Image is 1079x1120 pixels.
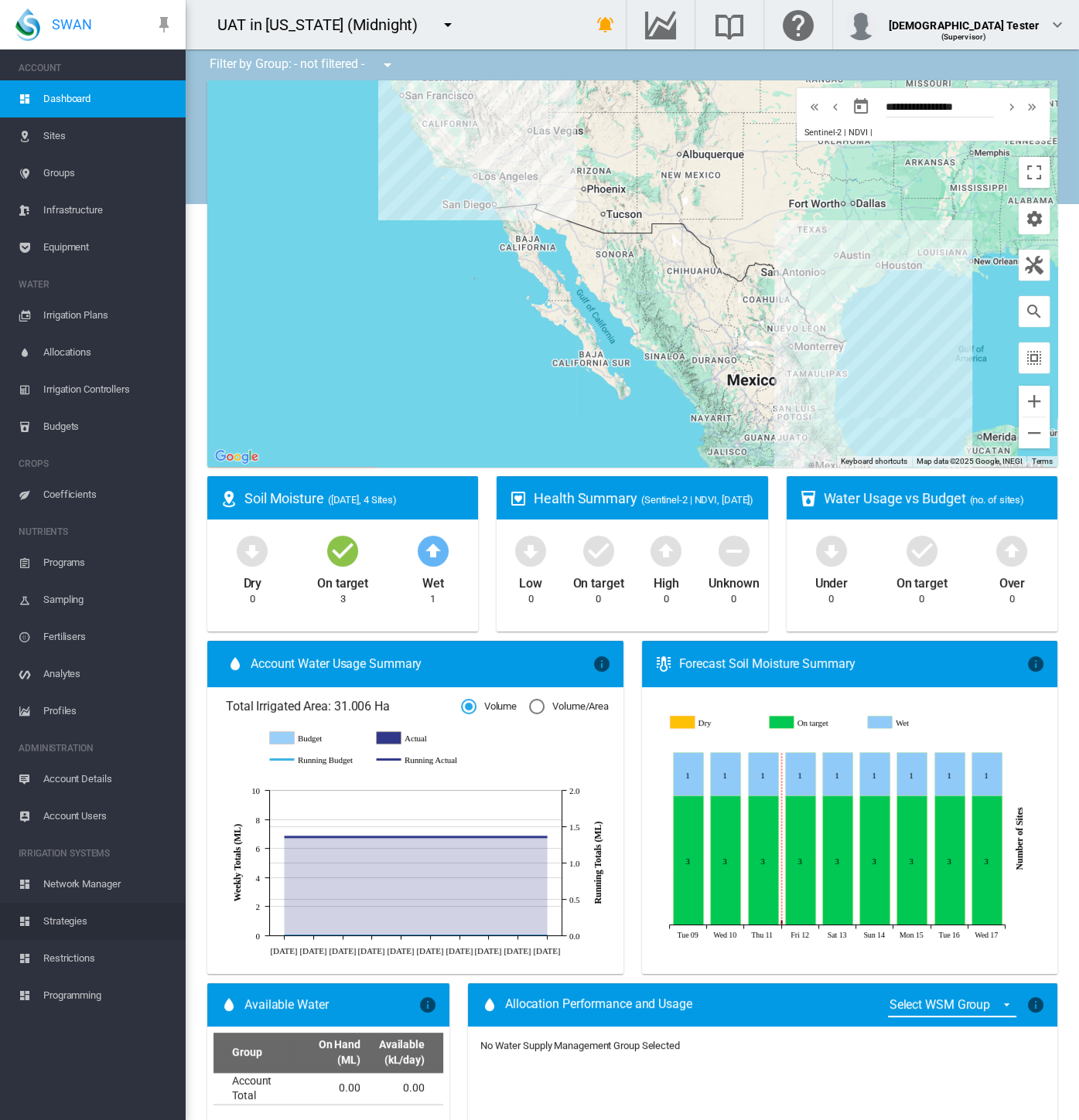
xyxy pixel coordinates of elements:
button: icon-chevron-double-right [1022,97,1042,116]
td: Account Total [213,1074,290,1105]
div: Dry [244,569,262,592]
img: SWAN-Landscape-Logo-Colour-drop.png [15,9,40,41]
span: Profiles [43,693,173,730]
button: icon-chevron-right [1002,97,1022,116]
tspan: [DATE] [504,945,531,955]
span: | [869,128,872,138]
span: CROPS [19,451,173,476]
span: ([DATE], 4 Sites) [328,494,397,506]
tspan: Fri 12 [791,931,810,939]
span: Allocations [43,334,173,371]
div: Forecast Soil Moisture Summary [679,655,1027,672]
div: Over [999,569,1026,592]
md-icon: icon-information [1026,996,1045,1014]
md-icon: Search the knowledge base [711,15,748,34]
th: Group [213,1033,290,1073]
tspan: Thu 11 [752,931,773,939]
tspan: [DATE] [474,945,501,955]
g: Wet Sep 14, 2025 1 [860,753,890,796]
md-icon: Go to the Data Hub [642,15,679,34]
md-icon: icon-pin [155,15,173,34]
span: Irrigation Plans [43,297,173,334]
tspan: 0.0 [569,931,580,941]
span: Account Water Usage Summary [251,655,592,672]
div: 0 [731,592,736,606]
img: Google [211,447,262,467]
tspan: Mon 15 [900,931,924,939]
div: 0 [596,592,601,606]
div: Water Usage vs Budget [824,489,1045,508]
span: Groups [43,155,173,192]
span: IRRIGATION SYSTEMS [19,841,173,866]
span: Programs [43,544,173,581]
div: High [654,569,679,592]
span: Fertilisers [43,618,173,655]
md-icon: icon-menu-down [439,15,457,34]
tspan: 2 [256,902,260,911]
g: On target Sep 10, 2025 3 [711,796,741,925]
circle: Running Actual Aug 7 1.36 [398,833,404,839]
tspan: Sun 14 [864,931,886,939]
circle: Running Budget Sep 4 0 [514,932,521,938]
button: Keyboard shortcuts [841,456,907,467]
md-icon: icon-thermometer-lines [654,655,673,673]
md-icon: icon-cog [1025,209,1043,228]
span: Allocation Performance and Usage [505,996,692,1014]
circle: Running Actual Jul 31 1.36 [368,833,374,839]
md-icon: icon-water [226,655,244,673]
button: md-calendar [845,91,876,122]
span: SWAN [52,15,92,34]
g: Wet Sep 11, 2025 1 [749,753,779,796]
md-icon: icon-checkbox-marked-circle [324,532,361,569]
circle: Running Actual Aug 21 1.36 [456,833,463,839]
div: 0.00 [373,1081,425,1096]
span: WATER [19,272,173,297]
tspan: 4 [256,873,261,883]
div: 0 [1009,592,1015,606]
div: 0 [828,592,834,606]
div: 0 [664,592,669,606]
tspan: Number of Sites [1014,807,1025,870]
div: Unknown [709,569,759,592]
g: Actual [377,731,468,745]
circle: Running Budget Jul 24 0 [340,932,346,938]
md-icon: icon-water [480,996,499,1014]
span: Irrigation Controllers [43,371,173,408]
circle: Running Actual Sep 4 1.36 [514,833,521,839]
g: On target Sep 11, 2025 3 [749,796,779,925]
g: Running Budget [270,753,361,767]
g: On target Sep 15, 2025 3 [897,796,927,925]
g: Wet Sep 17, 2025 1 [972,753,1002,796]
circle: Running Budget Jul 31 0 [368,932,374,938]
a: Terms [1031,457,1053,465]
span: (Supervisor) [941,32,986,41]
md-icon: icon-checkbox-marked-circle [580,532,617,569]
tspan: Running Totals (ML) [592,821,603,904]
tspan: 1.5 [569,822,580,832]
span: Programming [43,977,173,1014]
g: Dry [670,716,758,730]
circle: Running Actual Aug 28 1.36 [485,833,491,839]
div: 0.00 [296,1081,360,1096]
div: Filter by Group: - not filtered - [198,49,408,80]
md-icon: icon-cup-water [799,489,818,508]
md-icon: icon-arrow-down-bold-circle [512,532,549,569]
tspan: [DATE] [329,945,356,955]
tspan: [DATE] [416,945,443,955]
circle: Running Budget Jul 10 0 [281,932,287,938]
div: Low [519,569,542,592]
md-icon: icon-water [220,996,238,1014]
div: [DEMOGRAPHIC_DATA] Tester [889,12,1040,27]
span: Sites [43,117,173,155]
button: icon-magnify [1019,296,1050,327]
g: Budget [270,731,361,745]
tspan: [DATE] [387,945,414,955]
button: Toggle fullscreen view [1019,157,1050,188]
div: 0 [250,592,255,606]
tspan: 2.0 [569,786,580,795]
md-icon: icon-information [1026,655,1045,673]
button: Zoom in [1019,386,1050,417]
md-icon: icon-information [592,655,611,673]
tspan: [DATE] [299,945,326,955]
div: Under [815,569,849,592]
